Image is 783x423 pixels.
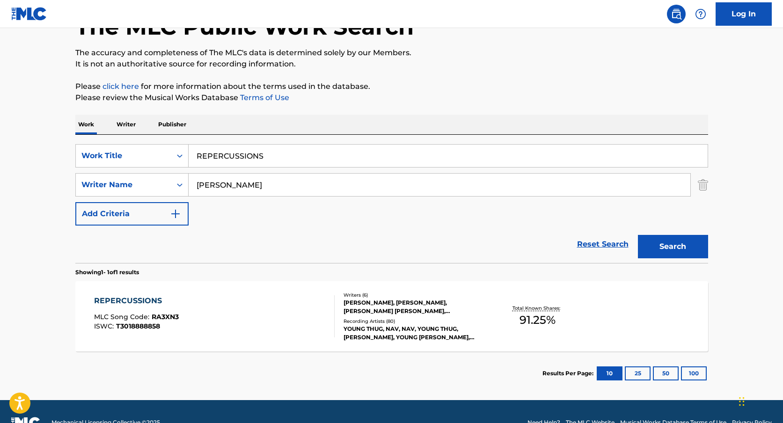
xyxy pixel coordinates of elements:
button: 100 [681,366,707,380]
div: Drag [739,387,745,416]
button: 10 [597,366,622,380]
a: Public Search [667,5,686,23]
a: Terms of Use [238,93,289,102]
img: 9d2ae6d4665cec9f34b9.svg [170,208,181,219]
img: search [671,8,682,20]
p: Total Known Shares: [512,305,563,312]
button: Search [638,235,708,258]
div: Help [691,5,710,23]
div: Recording Artists ( 80 ) [344,318,485,325]
p: Work [75,115,97,134]
img: help [695,8,706,20]
button: Add Criteria [75,202,189,226]
div: YOUNG THUG, NAV, NAV, YOUNG THUG, [PERSON_NAME], YOUNG [PERSON_NAME], [PERSON_NAME], NAV, YOUNG T... [344,325,485,342]
img: MLC Logo [11,7,47,21]
button: 25 [625,366,651,380]
img: Delete Criterion [698,173,708,197]
p: Writer [114,115,139,134]
span: ISWC : [94,322,116,330]
span: RA3XN3 [152,313,179,321]
button: 50 [653,366,679,380]
div: REPERCUSSIONS [94,295,179,306]
span: MLC Song Code : [94,313,152,321]
div: Work Title [81,150,166,161]
p: Showing 1 - 1 of 1 results [75,268,139,277]
a: Log In [716,2,772,26]
p: Please review the Musical Works Database [75,92,708,103]
p: Please for more information about the terms used in the database. [75,81,708,92]
a: REPERCUSSIONSMLC Song Code:RA3XN3ISWC:T3018888858Writers (6)[PERSON_NAME], [PERSON_NAME], [PERSON... [75,281,708,351]
p: It is not an authoritative source for recording information. [75,58,708,70]
p: Results Per Page: [542,369,596,378]
span: 91.25 % [520,312,556,328]
div: [PERSON_NAME], [PERSON_NAME], [PERSON_NAME] [PERSON_NAME], [PERSON_NAME] [PERSON_NAME] AK [PERSON... [344,299,485,315]
span: T3018888858 [116,322,160,330]
form: Search Form [75,144,708,263]
div: Writers ( 6 ) [344,292,485,299]
div: Writer Name [81,179,166,190]
iframe: Chat Widget [736,378,783,423]
a: click here [102,82,139,91]
a: Reset Search [572,234,633,255]
p: Publisher [155,115,189,134]
p: The accuracy and completeness of The MLC's data is determined solely by our Members. [75,47,708,58]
